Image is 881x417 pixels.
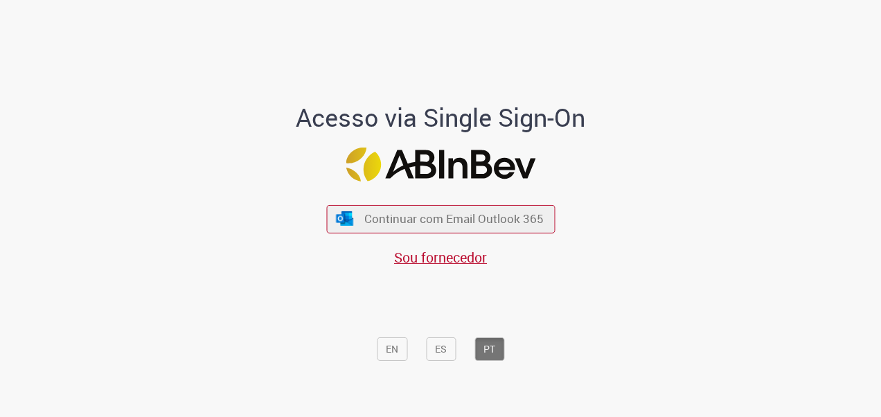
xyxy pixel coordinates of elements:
[394,248,487,267] a: Sou fornecedor
[364,211,544,227] span: Continuar com Email Outlook 365
[377,337,407,361] button: EN
[346,148,535,181] img: Logo ABInBev
[426,337,456,361] button: ES
[474,337,504,361] button: PT
[326,204,555,233] button: ícone Azure/Microsoft 360 Continuar com Email Outlook 365
[249,104,633,132] h1: Acesso via Single Sign-On
[335,211,355,226] img: ícone Azure/Microsoft 360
